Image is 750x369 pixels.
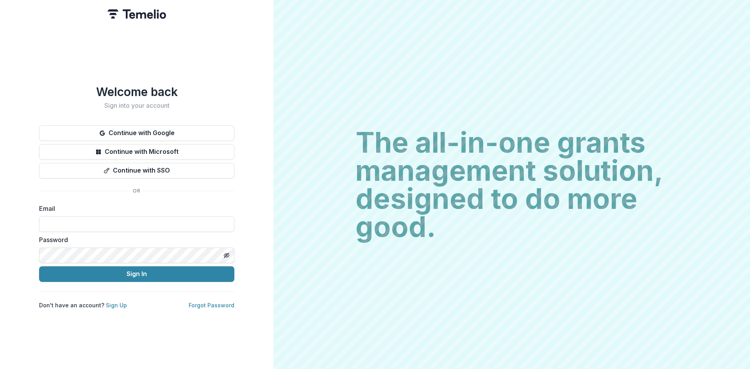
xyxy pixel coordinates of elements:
h2: Sign into your account [39,102,234,109]
button: Sign In [39,266,234,282]
button: Continue with SSO [39,163,234,178]
p: Don't have an account? [39,301,127,309]
a: Forgot Password [189,302,234,308]
label: Password [39,235,230,244]
a: Sign Up [106,302,127,308]
h1: Welcome back [39,85,234,99]
button: Continue with Google [39,125,234,141]
button: Continue with Microsoft [39,144,234,160]
img: Temelio [107,9,166,19]
label: Email [39,204,230,213]
button: Toggle password visibility [220,249,233,262]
